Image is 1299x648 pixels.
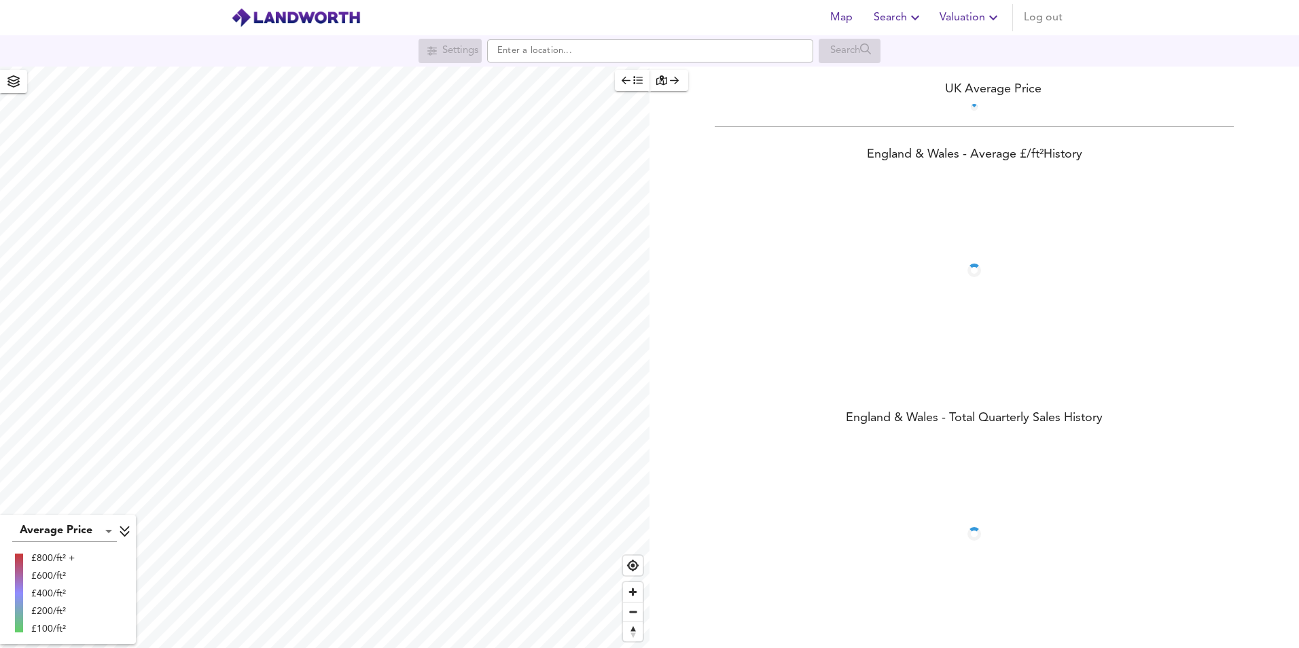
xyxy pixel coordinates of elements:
[31,552,75,565] div: £800/ft² +
[940,8,1001,27] span: Valuation
[623,622,643,641] button: Reset bearing to north
[623,602,643,622] button: Zoom out
[1018,4,1068,31] button: Log out
[934,4,1007,31] button: Valuation
[419,39,482,63] div: Search for a location first or explore the map
[819,39,880,63] div: Search for a location first or explore the map
[623,556,643,575] button: Find my location
[31,605,75,618] div: £200/ft²
[649,146,1299,165] div: England & Wales - Average £/ ft² History
[623,602,643,622] span: Zoom out
[649,410,1299,429] div: England & Wales - Total Quarterly Sales History
[623,582,643,602] button: Zoom in
[874,8,923,27] span: Search
[231,7,361,28] img: logo
[825,8,857,27] span: Map
[1024,8,1063,27] span: Log out
[819,4,863,31] button: Map
[31,587,75,600] div: £400/ft²
[31,569,75,583] div: £600/ft²
[868,4,929,31] button: Search
[649,80,1299,98] div: UK Average Price
[487,39,813,62] input: Enter a location...
[31,622,75,636] div: £100/ft²
[12,520,117,542] div: Average Price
